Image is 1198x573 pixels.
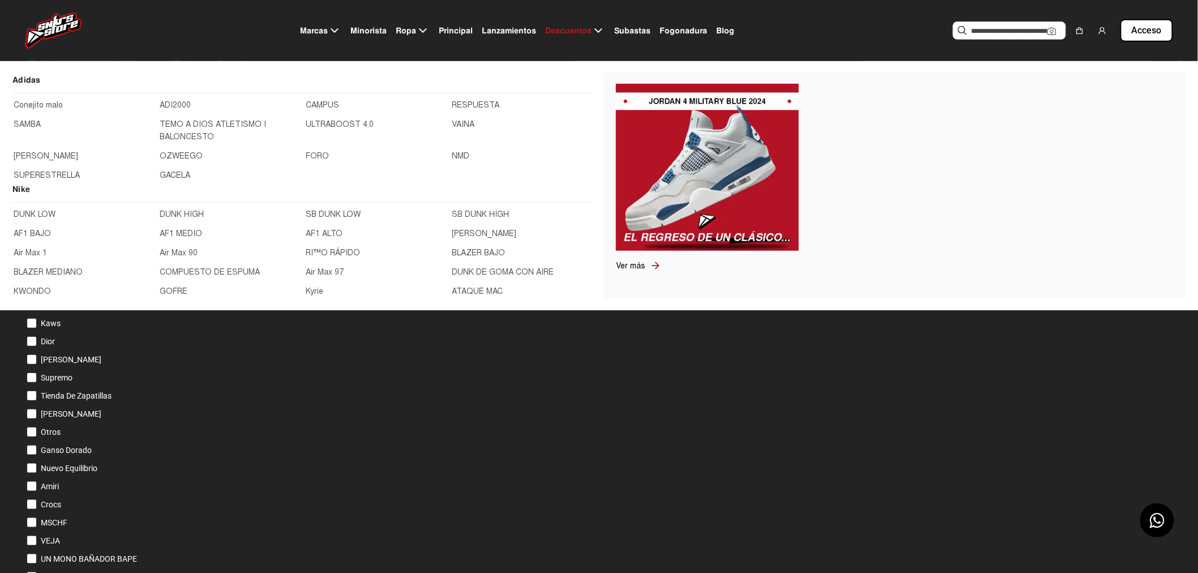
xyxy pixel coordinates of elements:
[452,229,516,238] font: [PERSON_NAME]
[452,248,505,258] font: BLAZER BAJO
[660,25,707,36] font: Fogonadura
[306,99,445,112] a: CAMPUS
[452,118,591,143] a: VAINA
[41,337,55,346] font: Dior
[41,464,97,473] font: Nuevo equilibrio
[616,261,645,271] font: Ver más
[14,286,51,296] font: KWONDO
[452,228,591,240] a: [PERSON_NAME]
[41,500,61,509] font: Crocs
[452,247,591,259] a: BLAZER BAJO
[614,25,651,36] font: Subastas
[452,100,499,110] font: RESPUESTA
[14,119,41,129] font: SAMBA
[12,75,41,85] font: Adidas
[306,285,445,298] a: Kyrie
[14,118,153,143] a: SAMBA
[452,208,591,221] a: SB DUNK HIGH
[545,25,592,36] font: Descuentos
[306,208,445,221] a: SB DUNK LOW
[306,266,445,279] a: Air Max 97
[160,247,299,259] a: Air Max 90
[1047,27,1056,36] img: Cámara
[350,25,387,36] font: Minorista
[306,151,329,161] font: FORO
[14,248,47,258] font: Air Max 1
[41,391,112,400] font: Tienda de zapatillas
[14,285,153,298] a: KWONDO
[41,319,61,328] font: Kaws
[14,209,55,219] font: DUNK LOW
[41,427,61,437] font: Otros
[160,228,299,240] a: AF1 MEDIO
[160,99,299,112] a: ADI2000
[452,286,503,296] font: ATAQUE MAC
[160,150,299,163] a: OZWEEGO
[616,260,650,272] a: Ver más
[439,25,473,36] font: Principal
[160,119,266,142] font: TEMO A DIOS ATLETISMO I BALONCESTO
[160,151,203,161] font: OZWEEGO
[306,228,445,240] a: AF1 ALTO
[25,12,82,49] img: logo
[41,409,101,418] font: [PERSON_NAME]
[41,373,72,382] font: Supremo
[14,266,153,279] a: BLAZER MEDIANO
[14,169,153,182] a: SUPERESTRELLA
[452,267,554,277] font: DUNK DE GOMA CON AIRE
[306,247,445,259] a: RITMO RÁPIDO
[306,150,445,163] a: FORO
[716,25,734,36] font: Blog
[160,266,299,279] a: COMPUESTO DE ESPUMA
[14,151,78,161] font: [PERSON_NAME]
[396,25,416,36] font: Ropa
[160,248,198,258] font: Air Max 90
[14,229,51,238] font: AF1 BAJO
[452,151,469,161] font: NMD
[160,285,299,298] a: GOFRE
[958,26,967,35] img: Buscar
[41,482,59,491] font: Amiri
[306,248,360,258] font: RITMO RÁPIDO
[41,536,60,545] font: VEJA
[1075,26,1084,35] img: compras
[14,100,63,110] font: Conejito malo
[452,266,591,279] a: DUNK DE GOMA CON AIRE
[14,150,153,163] a: [PERSON_NAME]
[452,285,591,298] a: ATAQUE MAC
[1098,26,1107,35] img: usuario
[160,100,191,110] font: ADI2000
[160,169,299,182] a: GACELA
[160,118,299,143] a: TEMO A DIOS ATLETISMO I BALONCESTO
[306,229,343,238] font: AF1 ALTO
[14,170,80,180] font: SUPERESTRELLA
[160,209,204,219] font: DUNK HIGH
[452,99,591,112] a: RESPUESTA
[482,25,536,36] font: Lanzamientos
[14,228,153,240] a: AF1 BAJO
[306,267,344,277] font: Air Max 97
[160,229,202,238] font: AF1 MEDIO
[14,208,153,221] a: DUNK LOW
[41,355,101,364] font: [PERSON_NAME]
[306,100,339,110] font: CAMPUS
[452,119,474,129] font: VAINA
[300,25,328,36] font: Marcas
[160,170,190,180] font: GACELA
[160,208,299,221] a: DUNK HIGH
[41,518,67,527] font: MSCHF
[306,119,374,129] font: ULTRABOOST 4.0
[306,209,361,219] font: SB DUNK LOW
[306,286,323,296] font: Kyrie
[160,286,187,296] font: GOFRE
[41,554,137,563] font: UN MONO BAÑADOR BAPE
[452,150,591,163] a: NMD
[306,118,445,143] a: ULTRABOOST 4.0
[14,99,153,112] a: Conejito malo
[14,247,153,259] a: Air Max 1
[12,184,30,194] font: Nike
[14,267,83,277] font: BLAZER MEDIANO
[41,446,92,455] font: Ganso dorado
[452,209,509,219] font: SB DUNK HIGH
[160,267,260,277] font: COMPUESTO DE ESPUMA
